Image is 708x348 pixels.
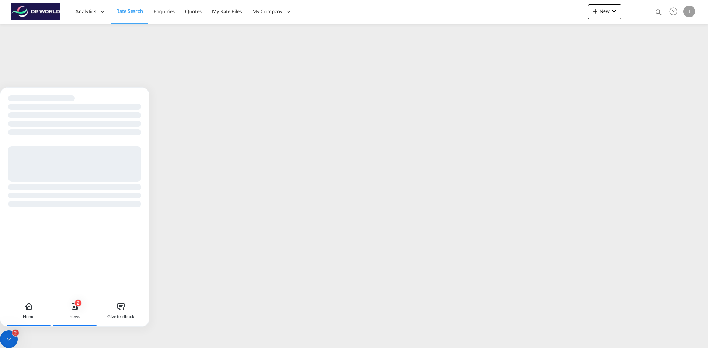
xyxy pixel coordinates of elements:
[610,7,618,15] md-icon: icon-chevron-down
[591,8,618,14] span: New
[153,8,175,14] span: Enquiries
[252,8,282,15] span: My Company
[588,4,621,19] button: icon-plus 400-fgNewicon-chevron-down
[683,6,695,17] div: J
[667,5,680,18] span: Help
[185,8,201,14] span: Quotes
[212,8,242,14] span: My Rate Files
[667,5,683,18] div: Help
[655,8,663,16] md-icon: icon-magnify
[11,3,61,20] img: c08ca190194411f088ed0f3ba295208c.png
[75,8,96,15] span: Analytics
[116,8,143,14] span: Rate Search
[655,8,663,19] div: icon-magnify
[591,7,600,15] md-icon: icon-plus 400-fg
